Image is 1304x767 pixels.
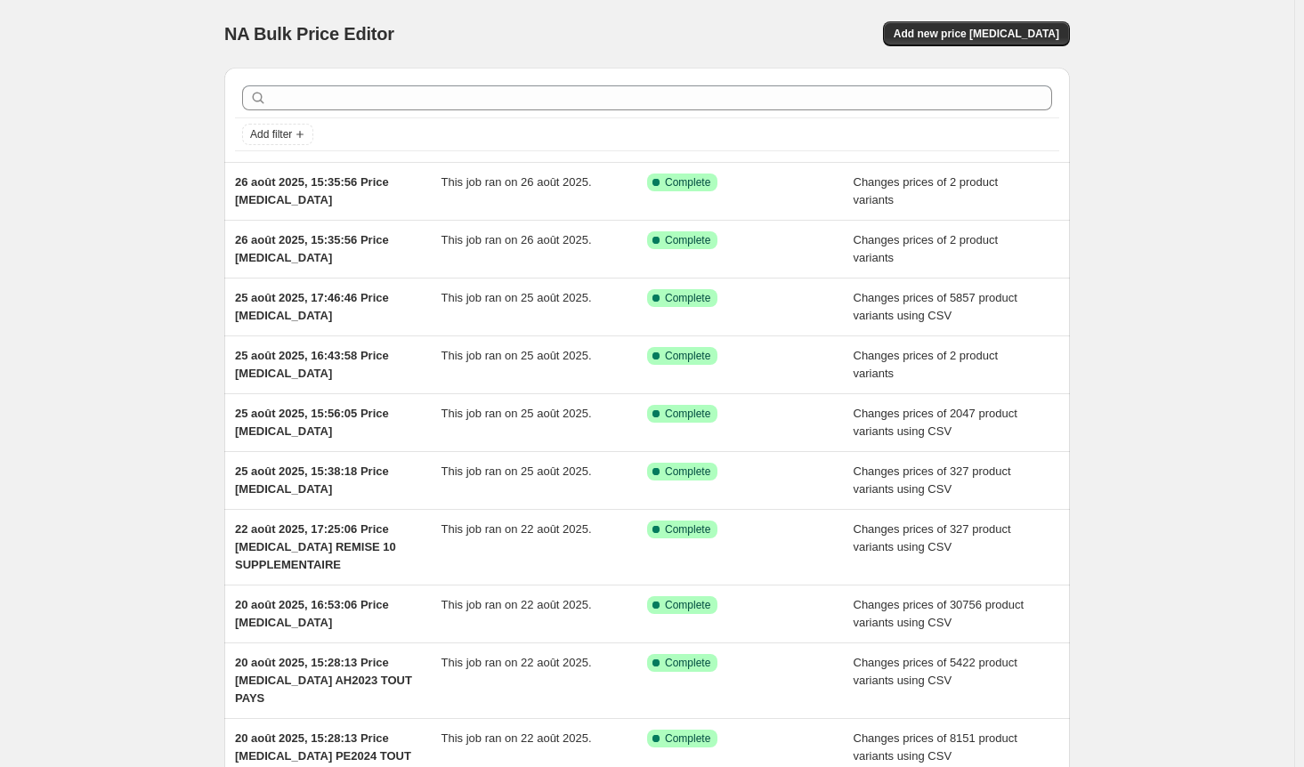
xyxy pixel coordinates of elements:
span: 25 août 2025, 16:43:58 Price [MEDICAL_DATA] [235,349,389,380]
button: Add new price [MEDICAL_DATA] [883,21,1070,46]
span: Complete [665,598,710,612]
span: Changes prices of 30756 product variants using CSV [854,598,1025,629]
span: 26 août 2025, 15:35:56 Price [MEDICAL_DATA] [235,233,389,264]
span: Complete [665,233,710,247]
span: This job ran on 22 août 2025. [441,522,592,536]
span: 22 août 2025, 17:25:06 Price [MEDICAL_DATA] REMISE 10 SUPPLEMENTAIRE [235,522,396,571]
span: Complete [665,291,710,305]
span: This job ran on 25 août 2025. [441,291,592,304]
span: This job ran on 22 août 2025. [441,656,592,669]
span: Add filter [250,127,292,141]
span: 25 août 2025, 15:38:18 Price [MEDICAL_DATA] [235,464,389,496]
span: Changes prices of 5422 product variants using CSV [854,656,1017,687]
span: This job ran on 25 août 2025. [441,349,592,362]
span: Complete [665,522,710,537]
span: Changes prices of 2 product variants [854,349,999,380]
span: 25 août 2025, 17:46:46 Price [MEDICAL_DATA] [235,291,389,322]
button: Add filter [242,124,313,145]
span: Changes prices of 327 product variants using CSV [854,522,1011,553]
span: This job ran on 25 août 2025. [441,407,592,420]
span: Changes prices of 5857 product variants using CSV [854,291,1017,322]
span: 20 août 2025, 15:28:13 Price [MEDICAL_DATA] AH2023 TOUT PAYS [235,656,412,705]
span: Changes prices of 2 product variants [854,233,999,264]
span: Changes prices of 327 product variants using CSV [854,464,1011,496]
span: This job ran on 25 août 2025. [441,464,592,478]
span: Complete [665,407,710,421]
span: This job ran on 22 août 2025. [441,598,592,611]
span: 20 août 2025, 16:53:06 Price [MEDICAL_DATA] [235,598,389,629]
span: Complete [665,731,710,746]
span: This job ran on 26 août 2025. [441,175,592,189]
span: This job ran on 26 août 2025. [441,233,592,246]
span: 26 août 2025, 15:35:56 Price [MEDICAL_DATA] [235,175,389,206]
span: This job ran on 22 août 2025. [441,731,592,745]
span: Complete [665,349,710,363]
span: 25 août 2025, 15:56:05 Price [MEDICAL_DATA] [235,407,389,438]
span: Add new price [MEDICAL_DATA] [894,27,1059,41]
span: Changes prices of 2 product variants [854,175,999,206]
span: Changes prices of 8151 product variants using CSV [854,731,1017,763]
span: NA Bulk Price Editor [224,24,394,44]
span: Complete [665,464,710,479]
span: Changes prices of 2047 product variants using CSV [854,407,1017,438]
span: Complete [665,175,710,190]
span: Complete [665,656,710,670]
